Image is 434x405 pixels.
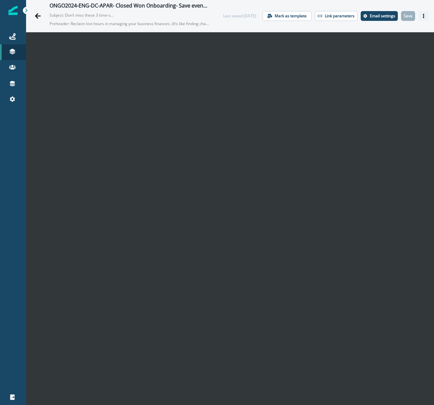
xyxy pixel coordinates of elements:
[315,11,357,21] button: Link parameters
[223,13,256,19] div: Last saved [DATE]
[8,6,18,15] img: Inflection
[404,14,412,18] p: Save
[50,3,208,10] div: ONGO2024-ENG-DC-APAR- Closed Won Onboarding- Save even more time with [PERSON_NAME]
[401,11,415,21] button: Save
[370,14,395,18] p: Email settings
[275,14,307,18] p: Mark as template
[325,14,354,18] p: Link parameters
[418,11,429,21] button: Actions
[361,11,398,21] button: Settings
[263,11,311,21] button: Mark as template
[50,18,210,29] p: Preheader: Reclaim lost hours in managing your business finances. (It’s like finding change in yo...
[50,10,115,18] p: Subject: Don’t miss these 3 time-saving tips
[31,9,44,22] button: Go back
